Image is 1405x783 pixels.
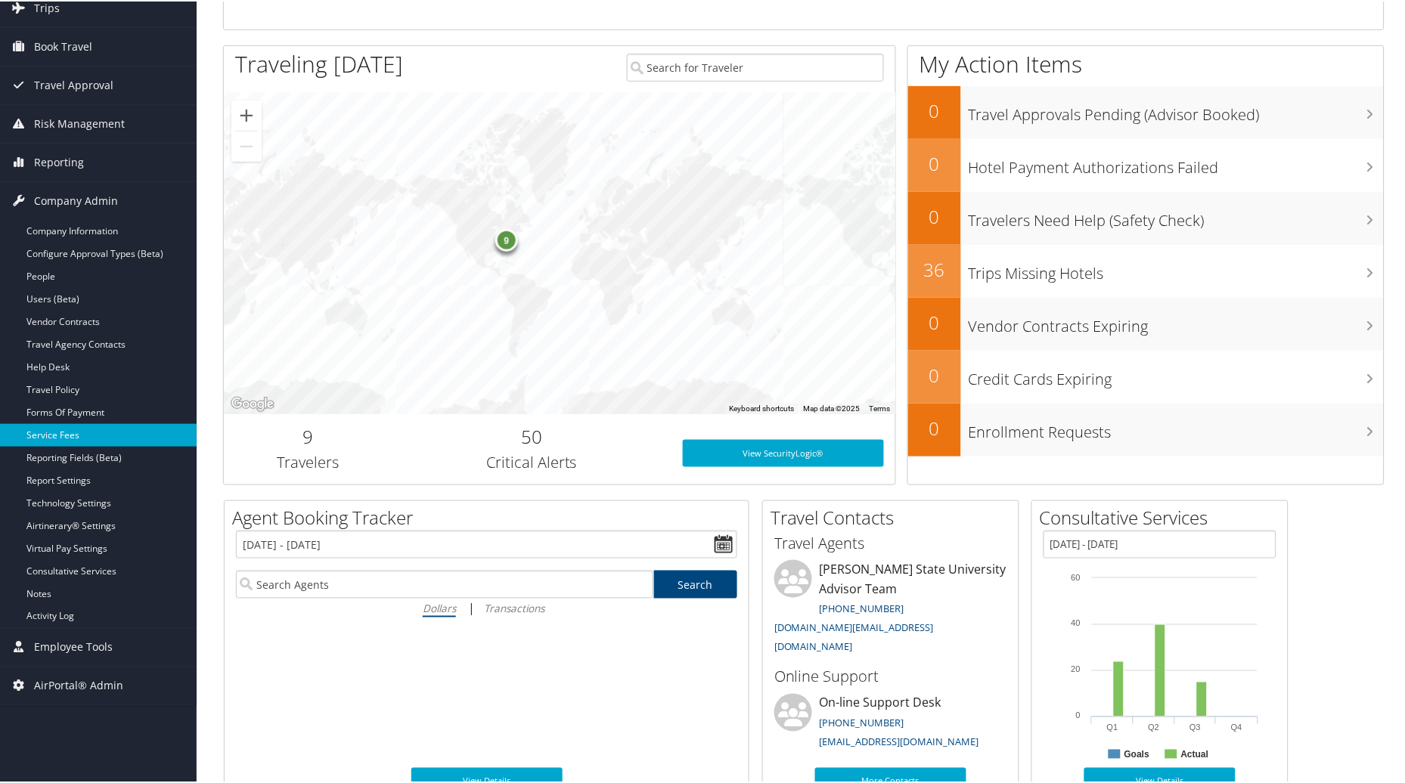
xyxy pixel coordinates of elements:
h3: Travel Agents [774,531,1007,552]
tspan: 40 [1072,617,1081,627]
text: Q4 [1231,722,1242,731]
a: View SecurityLogic® [683,438,884,466]
h2: Consultative Services [1040,503,1288,529]
h2: 0 [908,414,961,440]
h1: My Action Items [908,47,1384,79]
a: Terms (opens in new tab) [870,403,891,411]
button: Keyboard shortcuts [730,402,795,413]
text: Q1 [1107,722,1118,731]
li: On-line Support Desk [767,692,1015,754]
a: 0Enrollment Requests [908,402,1384,455]
input: Search Agents [236,569,653,597]
tspan: 20 [1072,664,1081,673]
span: Reporting [34,142,84,180]
span: AirPortal® Admin [34,666,123,704]
h3: Hotel Payment Authorizations Failed [969,148,1384,177]
text: Q3 [1190,722,1202,731]
h3: Travelers [235,450,380,472]
input: Search for Traveler [627,52,884,80]
a: 0Travel Approvals Pending (Advisor Booked) [908,85,1384,138]
i: Dollars [423,599,456,614]
a: 0Hotel Payment Authorizations Failed [908,138,1384,190]
a: [EMAIL_ADDRESS][DOMAIN_NAME] [820,734,979,747]
span: Map data ©2025 [804,403,861,411]
span: Risk Management [34,104,125,141]
a: 0Credit Cards Expiring [908,349,1384,402]
h3: Vendor Contracts Expiring [969,307,1384,336]
h3: Travelers Need Help (Safety Check) [969,201,1384,230]
img: Google [228,393,278,413]
tspan: 60 [1072,571,1081,580]
h2: 0 [908,97,961,122]
a: [DOMAIN_NAME][EMAIL_ADDRESS][DOMAIN_NAME] [774,620,934,653]
h2: Travel Contacts [771,503,1019,529]
text: Actual [1181,748,1209,759]
li: [PERSON_NAME] State University Advisor Team [767,559,1015,659]
h2: 9 [235,422,380,448]
h2: 0 [908,308,961,334]
span: Company Admin [34,181,118,218]
h3: Online Support [774,665,1007,686]
span: Employee Tools [34,627,113,665]
a: Open this area in Google Maps (opens a new window) [228,393,278,413]
h3: Critical Alerts [403,450,660,472]
h2: 0 [908,150,961,175]
button: Zoom out [231,130,262,160]
h2: 50 [403,422,660,448]
a: 36Trips Missing Hotels [908,243,1384,296]
h3: Enrollment Requests [969,413,1384,441]
a: 0Travelers Need Help (Safety Check) [908,190,1384,243]
h2: 0 [908,203,961,228]
div: 9 [495,227,518,249]
div: | [236,597,737,616]
i: Transactions [484,599,544,614]
a: 0Vendor Contracts Expiring [908,296,1384,349]
tspan: 0 [1076,710,1081,719]
h2: Agent Booking Tracker [232,503,749,529]
h2: 0 [908,361,961,387]
a: [PHONE_NUMBER] [820,715,904,729]
h1: Traveling [DATE] [235,47,403,79]
a: [PHONE_NUMBER] [820,600,904,614]
h3: Credit Cards Expiring [969,360,1384,388]
h2: 36 [908,255,961,281]
span: Book Travel [34,26,92,64]
text: Q2 [1149,722,1160,731]
text: Goals [1124,748,1150,759]
span: Travel Approval [34,65,113,103]
h3: Travel Approvals Pending (Advisor Booked) [969,95,1384,124]
a: Search [654,569,738,597]
h3: Trips Missing Hotels [969,254,1384,283]
button: Zoom in [231,99,262,129]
